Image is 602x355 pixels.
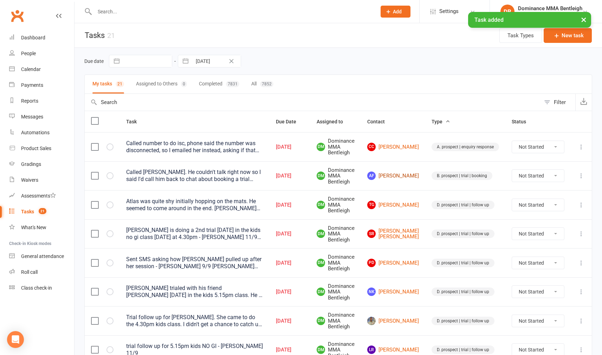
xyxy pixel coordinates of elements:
[9,109,74,125] a: Messages
[432,259,494,267] div: D. prospect | trial | follow up
[432,172,492,180] div: B. prospect | trial | booking
[367,201,419,209] a: TG[PERSON_NAME]
[21,161,41,167] div: Gradings
[21,66,41,72] div: Calendar
[9,77,74,93] a: Payments
[432,288,494,296] div: D. prospect | trial | follow up
[518,5,582,12] div: Dominance MMA Bentleigh
[276,202,304,208] div: [DATE]
[317,196,355,214] span: Dominance MMA Bentleigh
[85,94,540,111] input: Search
[317,172,325,180] span: DM
[432,143,499,151] div: A. prospect | enquiry response
[84,58,104,64] label: Due date
[276,144,304,150] div: [DATE]
[21,269,38,275] div: Roll call
[432,201,494,209] div: D. prospect | trial | follow up
[126,314,263,328] div: Trial follow up for [PERSON_NAME]. She came to do the 4.30pm kids class. I didn't get a chance to...
[367,288,419,296] a: NK[PERSON_NAME]
[9,30,74,46] a: Dashboard
[317,317,325,325] span: DM
[393,9,402,14] span: Add
[276,173,304,179] div: [DATE]
[136,75,187,93] button: Assigned to Others0
[126,117,144,126] button: Task
[317,138,355,156] span: Dominance MMA Bentleigh
[21,35,45,40] div: Dashboard
[317,230,325,238] span: DM
[432,230,494,238] div: D. prospect | trial | follow up
[367,117,393,126] button: Contact
[367,201,376,209] span: TG
[21,51,36,56] div: People
[367,143,376,151] span: CC
[9,62,74,77] a: Calendar
[126,140,263,154] div: Called number to do isc, phone said the number was disconnected, so I emailed her instead, asking...
[75,23,115,47] h1: Tasks
[367,259,376,267] span: PD
[9,172,74,188] a: Waivers
[317,225,355,243] span: Dominance MMA Bentleigh
[512,117,534,126] button: Status
[8,7,26,25] a: Clubworx
[21,130,50,135] div: Automations
[500,5,514,19] div: DB
[126,169,263,183] div: Called [PERSON_NAME]. He couldn't talk right now so I said I'd call him back to chat about bookin...
[21,114,43,120] div: Messages
[317,283,355,301] span: Dominance MMA Bentleigh
[276,260,304,266] div: [DATE]
[367,317,419,325] a: [PERSON_NAME]
[367,259,419,267] a: PD[PERSON_NAME]
[92,75,124,93] button: My tasks21
[251,75,273,93] button: All7852
[432,317,494,325] div: D. prospect | trial | follow up
[317,117,351,126] button: Assigned to
[276,347,304,353] div: [DATE]
[199,75,239,93] button: Completed7831
[577,12,590,27] button: ×
[317,312,355,330] span: Dominance MMA Bentleigh
[39,208,46,214] span: 21
[367,172,376,180] span: AF
[9,220,74,235] a: What's New
[499,28,542,43] button: Task Types
[9,248,74,264] a: General attendance kiosk mode
[126,256,263,270] div: Sent SMS asking how [PERSON_NAME] pulled up after her session - [PERSON_NAME] 9/9 [PERSON_NAME] s...
[367,119,393,124] span: Contact
[317,346,325,354] span: DM
[439,4,459,19] span: Settings
[9,125,74,141] a: Automations
[276,289,304,295] div: [DATE]
[107,31,115,40] div: 21
[317,143,325,151] span: DM
[276,318,304,324] div: [DATE]
[21,98,38,104] div: Reports
[367,288,376,296] span: NK
[21,177,38,183] div: Waivers
[317,201,325,209] span: DM
[225,57,238,65] button: Clear Date
[468,12,591,28] div: Task added
[226,81,239,87] div: 7831
[317,119,351,124] span: Assigned to
[276,231,304,237] div: [DATE]
[181,81,187,87] div: 0
[367,228,419,240] a: SR[PERSON_NAME] [PERSON_NAME]
[432,346,494,354] div: D. prospect | trial | follow up
[9,156,74,172] a: Gradings
[7,331,24,348] div: Open Intercom Messenger
[21,82,43,88] div: Payments
[317,288,325,296] span: DM
[9,46,74,62] a: People
[9,141,74,156] a: Product Sales
[432,117,450,126] button: Type
[21,285,52,291] div: Class check-in
[367,143,419,151] a: CC[PERSON_NAME]
[367,172,419,180] a: AF[PERSON_NAME]
[126,198,263,212] div: Atlas was quite shy initially hopping on the mats. He seemed to come around in the end. [PERSON_N...
[432,119,450,124] span: Type
[9,93,74,109] a: Reports
[276,117,304,126] button: Due Date
[518,12,582,18] div: Dominance MMA Bentleigh
[367,230,376,238] span: SR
